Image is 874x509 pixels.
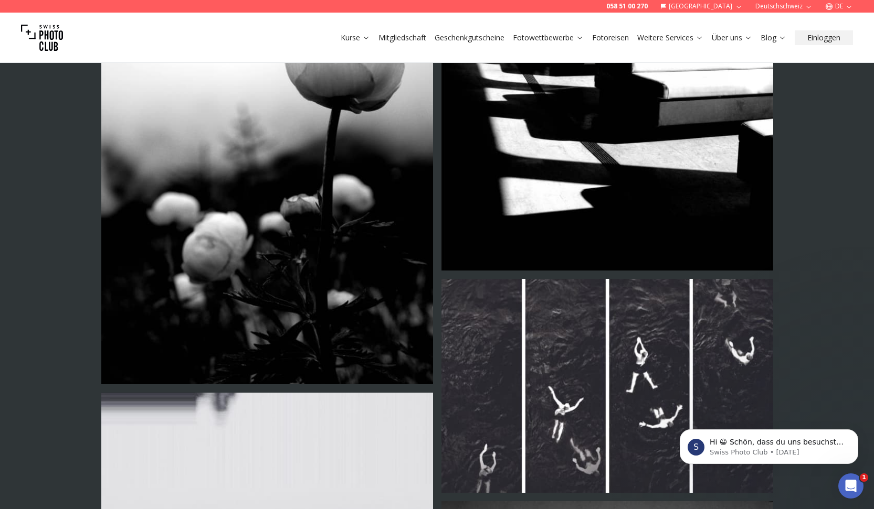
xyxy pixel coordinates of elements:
[606,2,648,10] a: 058 51 00 270
[21,17,63,59] img: Swiss photo club
[838,473,864,499] iframe: Intercom live chat
[708,30,756,45] button: Über uns
[633,30,708,45] button: Weitere Services
[341,33,370,43] a: Kurse
[592,33,629,43] a: Fotoreisen
[430,30,509,45] button: Geschenkgutscheine
[374,30,430,45] button: Mitgliedschaft
[435,33,504,43] a: Geschenkgutscheine
[637,33,703,43] a: Weitere Services
[712,33,752,43] a: Über uns
[378,33,426,43] a: Mitgliedschaft
[513,33,584,43] a: Fotowettbewerbe
[509,30,588,45] button: Fotowettbewerbe
[761,33,786,43] a: Blog
[588,30,633,45] button: Fotoreisen
[336,30,374,45] button: Kurse
[441,279,773,493] img: Photo by Jill Corral
[756,30,791,45] button: Blog
[860,473,868,482] span: 1
[664,407,874,481] iframe: Intercom notifications message
[795,30,853,45] button: Einloggen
